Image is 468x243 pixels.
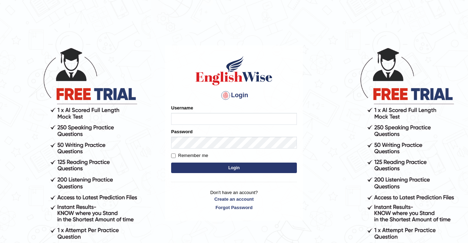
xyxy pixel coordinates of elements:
[171,163,297,173] button: Login
[171,196,297,202] a: Create an account
[171,128,192,135] label: Password
[171,90,297,101] h4: Login
[171,152,208,159] label: Remember me
[171,153,176,158] input: Remember me
[171,204,297,211] a: Forgot Password
[171,105,193,111] label: Username
[171,189,297,211] p: Don't have an account?
[194,55,274,86] img: Logo of English Wise sign in for intelligent practice with AI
